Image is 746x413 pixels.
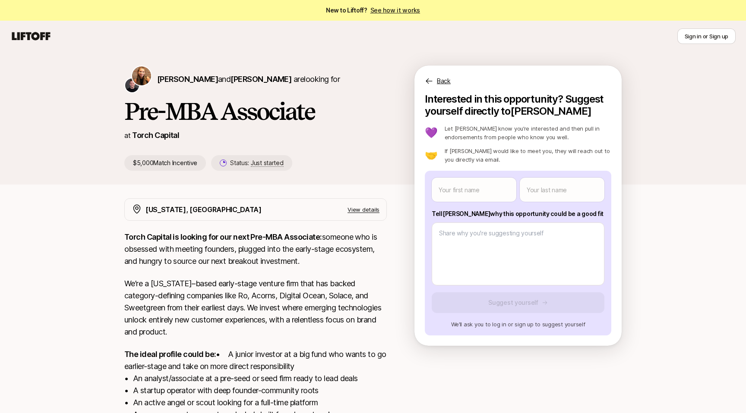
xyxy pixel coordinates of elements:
p: View details [348,205,379,214]
span: [PERSON_NAME] [231,75,291,84]
p: Let [PERSON_NAME] know you’re interested and then pull in endorsements from people who know you w... [445,124,611,141]
p: Tell [PERSON_NAME] why this opportunity could be a good fit [432,209,604,219]
img: Katie Reiner [132,66,151,85]
span: [PERSON_NAME] [157,75,218,84]
p: at [124,130,130,141]
p: 🤝 [425,150,438,160]
p: Interested in this opportunity? Suggest yourself directly to [PERSON_NAME] [425,93,611,117]
p: We’re a [US_STATE]–based early-stage venture firm that has backed category-defining companies lik... [124,278,387,338]
h1: Pre-MBA Associate [124,98,387,124]
button: Sign in or Sign up [677,28,736,44]
a: Torch Capital [132,131,179,140]
span: Just started [251,159,284,167]
a: See how it works [370,6,420,14]
strong: The ideal profile could be: [124,350,216,359]
img: Christopher Harper [125,78,139,92]
p: 💜 [425,128,438,138]
span: and [218,75,291,84]
p: are looking for [157,73,340,85]
p: [US_STATE], [GEOGRAPHIC_DATA] [145,204,262,215]
strong: Torch Capital is looking for our next Pre-MBA Associate: [124,232,322,241]
span: New to Liftoff? [326,5,420,16]
p: If [PERSON_NAME] would like to meet you, they will reach out to you directly via email. [445,147,611,164]
p: Status: [230,158,283,168]
p: someone who is obsessed with meeting founders, plugged into the early-stage ecosystem, and hungry... [124,231,387,267]
p: Back [437,76,451,86]
p: We’ll ask you to log in or sign up to suggest yourself [432,320,604,329]
p: $5,000 Match Incentive [124,155,206,171]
